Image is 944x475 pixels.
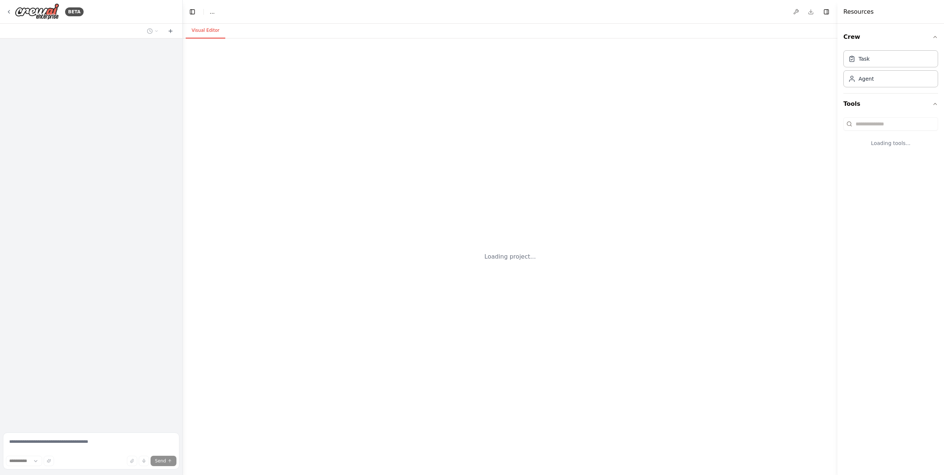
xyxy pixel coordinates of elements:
[859,75,874,82] div: Agent
[843,27,938,47] button: Crew
[843,134,938,153] div: Loading tools...
[165,27,176,36] button: Start a new chat
[151,456,176,466] button: Send
[843,7,874,16] h4: Resources
[485,252,536,261] div: Loading project...
[65,7,84,16] div: BETA
[821,7,832,17] button: Hide right sidebar
[187,7,198,17] button: Hide left sidebar
[155,458,166,464] span: Send
[210,8,215,16] span: ...
[139,456,149,466] button: Click to speak your automation idea
[843,94,938,114] button: Tools
[843,114,938,159] div: Tools
[44,456,54,466] button: Improve this prompt
[127,456,137,466] button: Upload files
[144,27,162,36] button: Switch to previous chat
[859,55,870,63] div: Task
[15,3,59,20] img: Logo
[843,47,938,93] div: Crew
[186,23,225,38] button: Visual Editor
[210,8,215,16] nav: breadcrumb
